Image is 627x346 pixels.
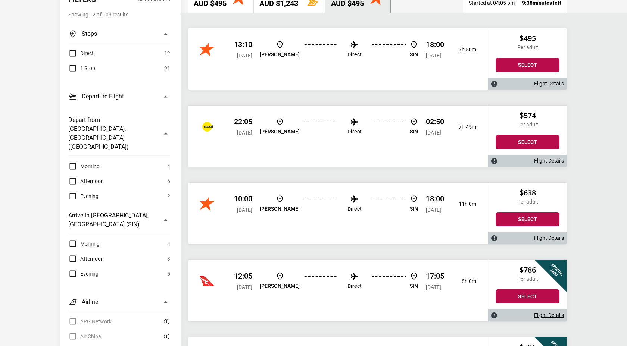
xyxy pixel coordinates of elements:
h2: $638 [496,188,559,197]
button: Select [496,289,559,303]
span: Afternoon [80,254,104,263]
h3: Departure Flight [82,92,124,101]
button: There are currently no flights matching this search criteria. Try removing some search filters. [161,332,170,341]
img: Hainan Airlines [200,119,215,134]
span: Morning [80,162,100,171]
span: 12 [164,49,170,58]
p: SIN [409,51,418,58]
h2: $786 [496,265,559,274]
h2: $495 [496,34,559,43]
label: Direct [68,49,94,58]
div: Flight Details [488,155,567,167]
p: SIN [409,129,418,135]
a: Flight Details [534,312,564,318]
span: 4 [167,239,170,248]
span: Evening [80,269,99,278]
h3: Airline [82,298,98,306]
span: [DATE] [237,53,252,59]
span: Evening [80,192,99,201]
span: [DATE] [426,207,441,213]
img: Jetstar [200,42,215,57]
p: [PERSON_NAME] [260,51,300,58]
button: Depart from [GEOGRAPHIC_DATA], [GEOGRAPHIC_DATA] ([GEOGRAPHIC_DATA]) [68,111,170,156]
button: Select [496,58,559,72]
h3: Stops [82,29,97,38]
p: [PERSON_NAME] [260,129,300,135]
label: Evening [68,192,99,201]
button: There are currently no flights matching this search criteria. Try removing some search filters. [161,317,170,326]
p: [PERSON_NAME] [260,283,300,289]
h3: Arrive in [GEOGRAPHIC_DATA], [GEOGRAPHIC_DATA] (SIN) [68,211,157,229]
div: Scoot 22:05 [DATE] [PERSON_NAME] Direct SIN 02:50 [DATE] 7h 45m [188,106,488,167]
span: 2 [167,192,170,201]
p: Direct [347,51,362,58]
div: Jetstar 10:00 [DATE] [PERSON_NAME] Direct SIN 18:00 [DATE] 11h 0m [188,183,488,244]
span: 1 Stop [80,64,95,73]
p: [PERSON_NAME] [260,206,300,212]
p: SIN [409,206,418,212]
div: Flight Details [488,78,567,90]
label: Afternoon [68,177,104,186]
button: Arrive in [GEOGRAPHIC_DATA], [GEOGRAPHIC_DATA] (SIN) [68,207,170,233]
p: 11h 0m [450,201,476,207]
span: 91 [164,64,170,73]
button: Stops [68,25,170,43]
img: Hainan Airlines [200,196,215,211]
span: [DATE] [237,130,252,136]
label: Afternoon [68,254,104,263]
div: Flight Details [488,232,567,244]
a: Flight Details [534,235,564,241]
span: 4 [167,162,170,171]
p: Per adult [496,122,559,128]
span: 5 [167,269,170,278]
span: [DATE] [426,284,441,290]
p: Per adult [496,199,559,205]
h2: $574 [496,111,559,120]
p: 8h 0m [450,278,476,284]
div: Special Fare [530,240,587,297]
button: Airline [68,293,170,311]
span: 3 [167,254,170,263]
span: [DATE] [426,53,441,59]
label: 1 Stop [68,64,95,73]
h3: Depart from [GEOGRAPHIC_DATA], [GEOGRAPHIC_DATA] ([GEOGRAPHIC_DATA]) [68,116,157,151]
p: 02:50 [426,117,444,126]
p: Per adult [496,44,559,51]
span: Afternoon [80,177,104,186]
p: Direct [347,129,362,135]
p: Direct [347,283,362,289]
div: Qantas 12:05 [DATE] [PERSON_NAME] Direct SIN 17:05 [DATE] 8h 0m [188,260,488,321]
label: Morning [68,239,100,248]
p: 10:00 [234,194,252,203]
a: Flight Details [534,81,564,87]
p: SIN [409,283,418,289]
label: Morning [68,162,100,171]
span: Direct [80,49,94,58]
img: Batik Air Malaysia [200,274,215,289]
p: 7h 45m [450,124,476,130]
div: Flight Details [488,309,567,321]
p: Showing 12 of 103 results [68,10,170,19]
p: 12:05 [234,271,252,280]
button: Departure Flight [68,88,170,105]
p: 18:00 [426,194,444,203]
span: 6 [167,177,170,186]
p: 22:05 [234,117,252,126]
span: [DATE] [426,130,441,136]
span: [DATE] [237,284,252,290]
p: 7h 50m [450,47,476,53]
p: 18:00 [426,40,444,49]
span: Morning [80,239,100,248]
button: Select [496,135,559,149]
p: Direct [347,206,362,212]
a: Flight Details [534,158,564,164]
label: Evening [68,269,99,278]
div: Jetstar 13:10 [DATE] [PERSON_NAME] Direct SIN 18:00 [DATE] 7h 50m [188,28,488,90]
button: Select [496,212,559,226]
p: Per adult [496,276,559,282]
p: 17:05 [426,271,444,280]
span: [DATE] [237,207,252,213]
p: 13:10 [234,40,252,49]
